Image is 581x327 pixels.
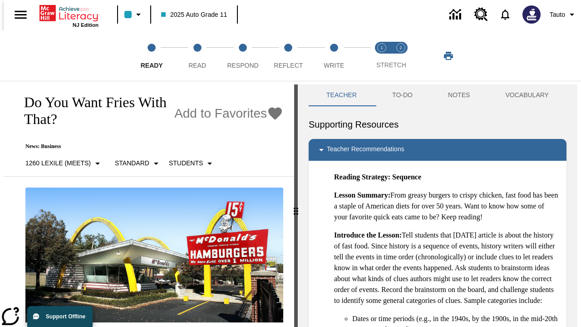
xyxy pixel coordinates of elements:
p: News: Business [15,143,283,150]
button: Write step 5 of 5 [308,31,360,81]
h6: Supporting Resources [309,117,566,132]
button: Reflect step 4 of 5 [262,31,315,81]
div: reading [4,84,294,322]
span: 2025 Auto Grade 11 [161,10,227,20]
button: Select Student [165,155,219,172]
span: Respond [227,62,258,69]
span: Write [324,62,344,69]
button: Read step 2 of 5 [171,31,223,81]
button: Select Lexile, 1260 Lexile (Meets) [22,155,107,172]
p: Students [169,159,203,168]
span: Add to Favorites [174,106,267,121]
span: Support Offline [46,313,85,320]
button: NOTES [430,84,487,106]
text: 2 [399,45,402,50]
button: Profile/Settings [546,6,581,23]
span: Read [188,62,206,69]
button: VOCABULARY [487,84,566,106]
p: Tell students that [DATE] article is about the history of fast food. Since history is a sequence ... [334,230,559,306]
button: Stretch Respond step 2 of 2 [388,31,414,81]
button: TO-DO [374,84,430,106]
button: Class color is light blue. Change class color [121,6,148,23]
div: Teacher Recommendations [309,139,566,161]
span: Reflect [274,62,303,69]
img: Avatar [522,5,541,24]
p: Teacher Recommendations [327,144,404,155]
button: Print [434,48,463,64]
button: Teacher [309,84,374,106]
div: Press Enter or Spacebar and then press right and left arrow keys to move the slider [294,84,298,327]
strong: Sequence [392,173,421,181]
button: Select a new avatar [517,3,546,26]
span: Ready [141,62,163,69]
button: Add to Favorites - Do You Want Fries With That? [174,106,283,122]
a: Resource Center, Will open in new tab [469,2,493,27]
span: STRETCH [376,61,406,69]
p: Standard [115,159,149,168]
button: Stretch Read step 1 of 2 [369,31,395,81]
p: From greasy burgers to crispy chicken, fast food has been a staple of American diets for over 50 ... [334,190,559,223]
span: Tauto [550,10,565,20]
button: Scaffolds, Standard [111,155,165,172]
a: Notifications [493,3,517,26]
div: Instructional Panel Tabs [309,84,566,106]
strong: Introduce the Lesson: [334,231,402,239]
text: 1 [380,45,383,50]
button: Respond step 3 of 5 [217,31,269,81]
h1: Do You Want Fries With That? [15,94,170,128]
p: 1260 Lexile (Meets) [25,159,91,168]
button: Ready step 1 of 5 [125,31,178,81]
button: Support Offline [27,306,93,327]
button: Open side menu [7,1,34,28]
div: activity [298,84,577,327]
strong: Reading Strategy: [334,173,390,181]
a: Data Center [444,2,469,27]
span: NJ Edition [73,22,98,28]
strong: Lesson Summary: [334,191,390,199]
div: Home [39,3,98,28]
